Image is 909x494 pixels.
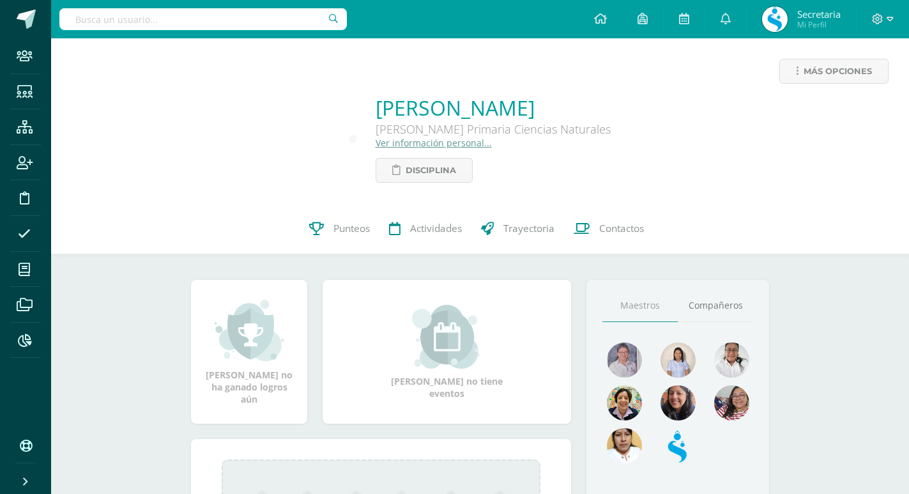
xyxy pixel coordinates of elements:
span: Disciplina [406,158,456,182]
img: e6247533156a80ef147943e7f57a9d73.png [607,343,642,378]
span: Contactos [599,222,644,235]
img: event_small.png [412,305,482,369]
img: 7ca4a2cca2c7d0437e787d4b01e06a03.png [762,6,788,32]
div: [PERSON_NAME] no tiene eventos [383,305,511,399]
input: Busca un usuario... [59,8,347,30]
a: [PERSON_NAME] [376,94,611,121]
img: c5fe0469be3a46ca47ac08ac60c07671.png [661,428,696,463]
div: [PERSON_NAME] no ha ganado logros aún [204,298,294,405]
a: Ver información personal... [376,137,492,149]
a: Compañeros [678,289,753,322]
a: Contactos [564,203,653,254]
span: Más opciones [804,59,872,83]
img: 0cff4dfa596be50c094d4c45a6b93976.png [714,343,749,378]
img: 699394c249be8f8166d4d58568897afe.png [661,385,696,421]
span: Actividades [410,222,462,235]
div: [PERSON_NAME] Primaria Ciencias Naturales [376,121,611,137]
span: Punteos [333,222,370,235]
a: Trayectoria [471,203,564,254]
img: 92c8ca558dc2e42254a6b780788d290b.png [661,343,696,378]
a: Punteos [300,203,379,254]
span: Trayectoria [503,222,554,235]
span: Mi Perfil [797,19,841,30]
a: Más opciones [779,59,889,84]
a: Maestros [602,289,678,322]
img: achievement_small.png [215,298,284,362]
img: 9854e8f4b4b57170fa6f3f05411d218c.png [714,385,749,421]
span: Secretaria [797,8,841,20]
a: Disciplina [376,158,473,183]
img: 043f3cb04834317a441ee0339ed787a8.png [607,385,642,421]
img: 743c221b2f78654ec5bcda6354bedd81.png [607,428,642,463]
a: Actividades [379,203,471,254]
